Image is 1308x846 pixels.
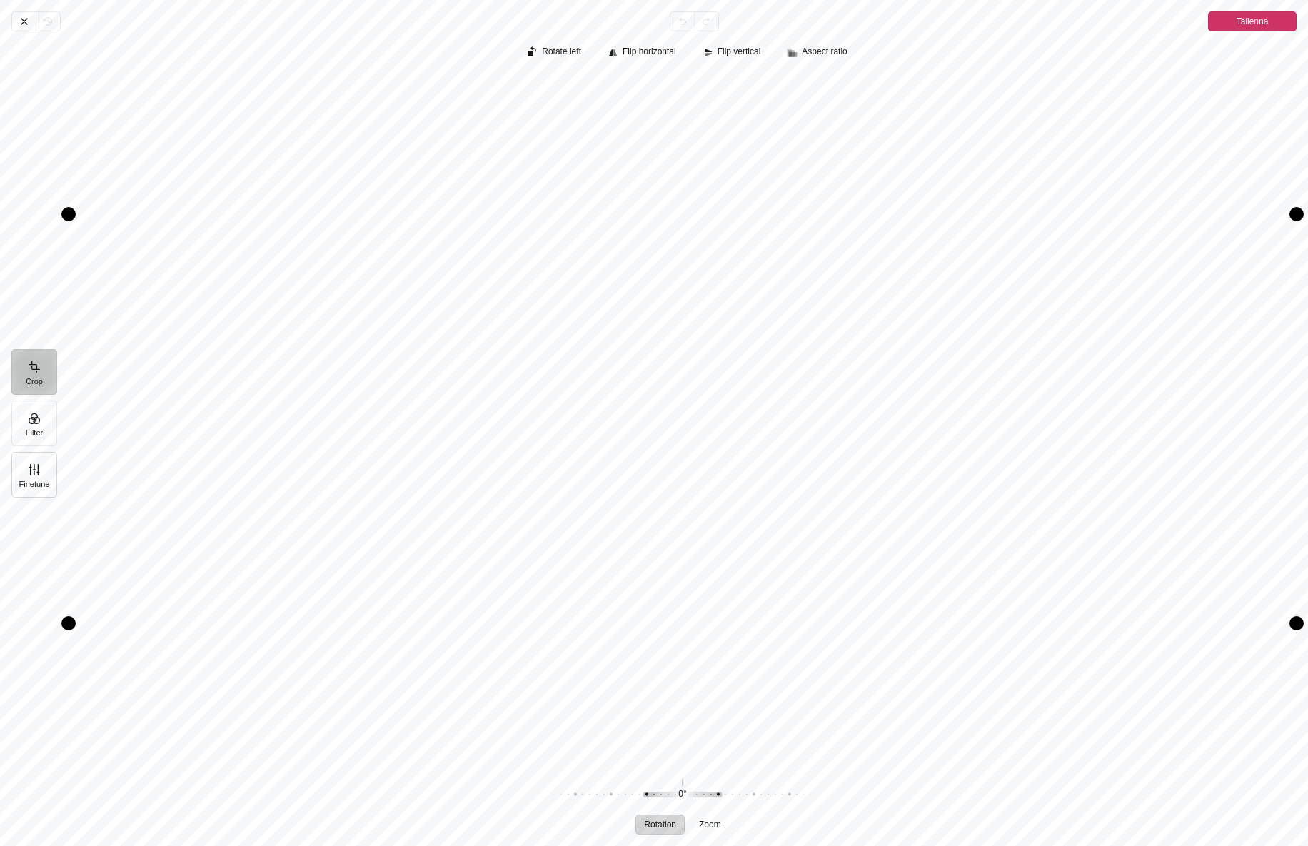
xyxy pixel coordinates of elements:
div: Drag top [69,207,1297,221]
span: Aspect ratio [802,47,847,56]
button: Finetune [11,452,57,498]
span: Flip vertical [718,47,761,56]
div: Crop [69,31,1308,846]
button: Filter [11,401,57,446]
div: Drag right [1289,214,1304,623]
div: Drag bottom [69,616,1297,630]
span: Rotation [644,820,676,829]
button: Tallenna [1208,11,1297,31]
span: Flip horizontal [623,47,676,56]
button: Flip vertical [696,43,770,63]
span: Tallenna [1237,13,1269,30]
span: Rotate left [542,47,581,56]
button: Flip horizontal [601,43,685,63]
span: Zoom [699,820,721,829]
button: Rotate left [520,43,590,63]
button: Crop [11,349,57,395]
div: Drag left [61,214,76,623]
button: Aspect ratio [780,43,855,63]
